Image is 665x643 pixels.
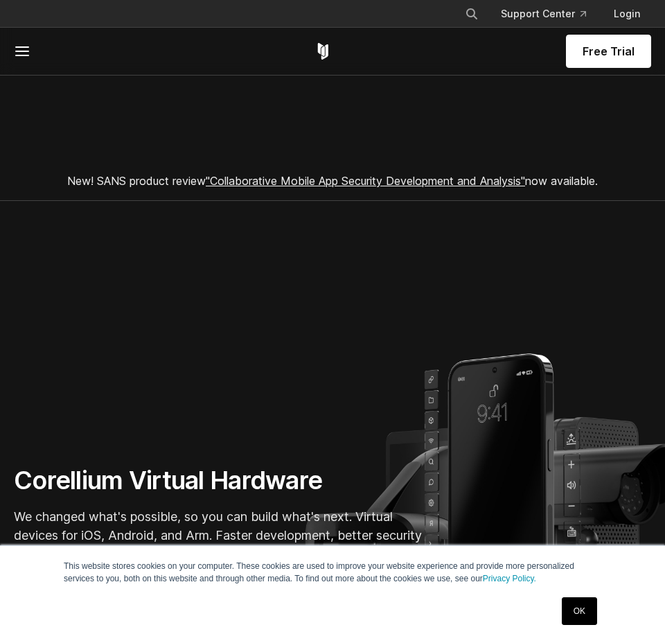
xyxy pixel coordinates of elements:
[14,465,429,496] h1: Corellium Virtual Hardware
[490,1,597,26] a: Support Center
[454,1,651,26] div: Navigation Menu
[566,35,651,68] a: Free Trial
[483,574,536,583] a: Privacy Policy.
[603,1,651,26] a: Login
[67,174,598,188] span: New! SANS product review now available.
[314,43,332,60] a: Corellium Home
[64,560,601,585] p: This website stores cookies on your computer. These cookies are used to improve your website expe...
[583,43,635,60] span: Free Trial
[562,597,597,625] a: OK
[459,1,484,26] button: Search
[14,507,429,563] p: We changed what's possible, so you can build what's next. Virtual devices for iOS, Android, and A...
[206,174,525,188] a: "Collaborative Mobile App Security Development and Analysis"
